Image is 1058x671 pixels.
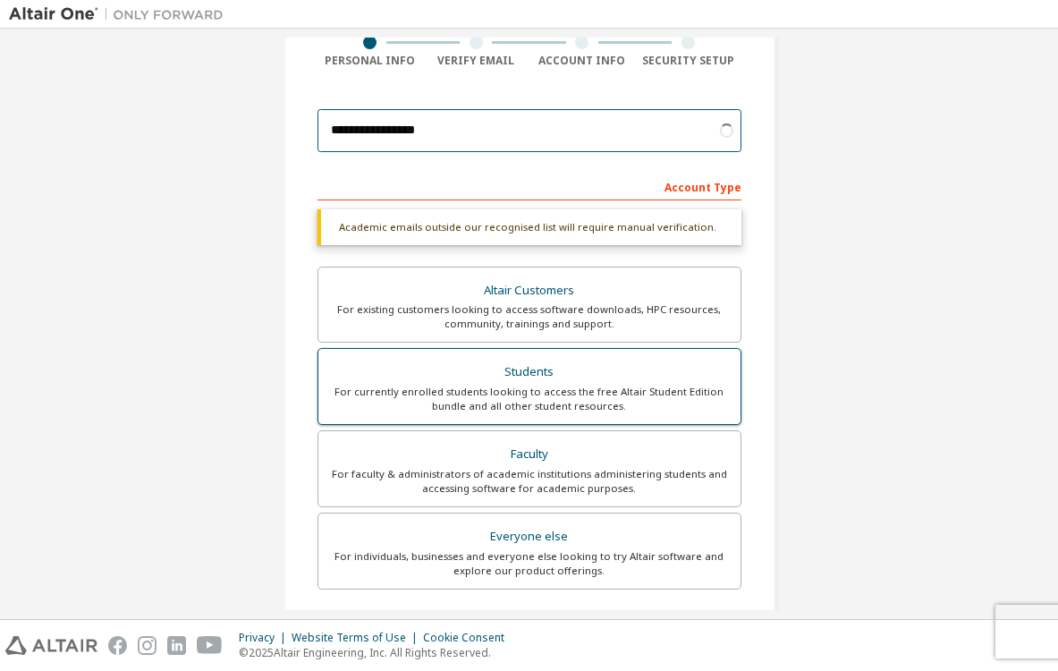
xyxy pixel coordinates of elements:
[317,209,741,245] div: Academic emails outside our recognised list will require manual verification.
[167,636,186,655] img: linkedin.svg
[317,54,424,68] div: Personal Info
[329,302,730,331] div: For existing customers looking to access software downloads, HPC resources, community, trainings ...
[292,631,423,645] div: Website Terms of Use
[423,54,529,68] div: Verify Email
[329,360,730,385] div: Students
[197,636,223,655] img: youtube.svg
[635,54,741,68] div: Security Setup
[9,5,233,23] img: Altair One
[329,442,730,467] div: Faculty
[239,631,292,645] div: Privacy
[329,549,730,578] div: For individuals, businesses and everyone else looking to try Altair software and explore our prod...
[317,172,741,200] div: Account Type
[108,636,127,655] img: facebook.svg
[423,631,515,645] div: Cookie Consent
[329,385,730,413] div: For currently enrolled students looking to access the free Altair Student Edition bundle and all ...
[138,636,157,655] img: instagram.svg
[239,645,515,660] p: © 2025 Altair Engineering, Inc. All Rights Reserved.
[329,278,730,303] div: Altair Customers
[329,524,730,549] div: Everyone else
[5,636,97,655] img: altair_logo.svg
[529,54,636,68] div: Account Info
[329,467,730,496] div: For faculty & administrators of academic institutions administering students and accessing softwa...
